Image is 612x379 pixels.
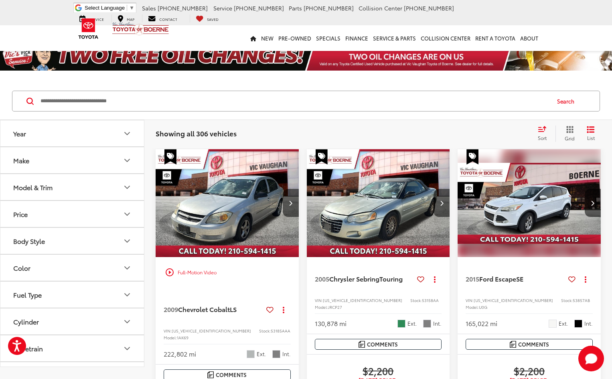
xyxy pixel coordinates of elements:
span: Touring [379,274,403,283]
div: Color [13,264,30,272]
span: Comments [367,340,398,348]
svg: Start Chat [578,346,604,371]
a: 2005 Chrysler Sebring Touring2005 Chrysler Sebring Touring2005 Chrysler Sebring Touring2005 Chrys... [306,149,451,257]
a: New [259,25,276,51]
span: Collision Center [359,4,402,12]
div: 222,802 mi [164,349,196,359]
div: Body Style [13,237,45,245]
span: dropdown dots [434,276,436,282]
a: Pre-Owned [276,25,314,51]
span: 2015 [466,274,479,283]
span: Special [316,149,328,164]
img: Comments [510,341,516,348]
span: VIN: [164,328,172,334]
span: Comments [518,340,549,348]
span: [US_VEHICLE_IDENTIFICATION_NUMBER] [474,297,553,303]
a: Map [111,14,140,22]
button: Next image [283,189,299,217]
button: Actions [428,272,442,286]
span: 53185AAA [271,328,290,334]
input: Search by Make, Model, or Keyword [40,91,549,111]
span: Int. [433,320,442,327]
span: Satin Jade Pearlcoat [397,320,405,328]
span: [PHONE_NUMBER] [158,4,208,12]
a: Finance [343,25,371,51]
span: Saved [207,16,219,22]
button: Model & TrimModel & Trim [0,174,145,200]
button: PricePrice [0,201,145,227]
span: Stock: [259,328,271,334]
div: 165,022 mi [466,319,497,328]
button: Actions [277,302,291,316]
div: Model & Trim [122,182,132,192]
span: Oxford White [549,320,557,328]
div: 2005 Chrysler Sebring Touring 0 [306,149,451,257]
span: $2,200 [315,365,442,377]
a: Service [73,14,110,22]
a: Contact [142,14,183,22]
a: My Saved Vehicles [190,14,225,22]
a: Specials [314,25,343,51]
button: MakeMake [0,147,145,173]
div: Cylinder [13,318,39,325]
div: Cylinder [122,317,132,326]
img: 2015 Ford Escape SE [457,149,602,257]
span: Select Language [85,5,125,11]
span: Model: [466,304,479,310]
span: Black [574,320,582,328]
span: Ford Escape [479,274,516,283]
button: CylinderCylinder [0,308,145,334]
button: List View [581,126,601,142]
span: Parts [289,4,302,12]
button: Comments [315,339,442,350]
button: Next image [585,189,601,217]
span: $2,200 [466,365,593,377]
span: Stock: [561,297,573,303]
button: Grid View [555,126,581,142]
span: 53158AA [422,297,439,303]
span: Int. [584,320,593,327]
div: Fuel Type [122,290,132,300]
div: Price [122,209,132,219]
div: Make [13,156,29,164]
span: Gray [272,350,280,358]
a: Service & Parts: Opens in a new tab [371,25,418,51]
img: 2005 Chrysler Sebring Touring [306,149,451,257]
span: Int. [282,350,291,358]
span: Special [466,149,478,164]
span: dropdown dots [283,306,284,313]
a: 2015Ford EscapeSE [466,274,565,283]
span: ▼ [129,5,134,11]
button: Search [549,91,586,111]
a: Select Language​ [85,5,134,11]
button: Fuel TypeFuel Type [0,282,145,308]
span: Model: [164,334,177,340]
span: Dark Slate Gray [423,320,431,328]
span: dropdown dots [585,276,586,282]
span: JRCP27 [328,304,342,310]
span: [PHONE_NUMBER] [234,4,284,12]
span: VIN: [466,297,474,303]
span: Silver Ice Metallic [247,350,255,358]
a: 2005Chrysler SebringTouring [315,274,414,283]
button: Body StyleBody Style [0,228,145,254]
div: Model & Trim [13,183,53,191]
a: Home [248,25,259,51]
span: Ext. [257,350,266,358]
img: Vic Vaughan Toyota of Boerne [112,22,169,36]
span: Ext. [407,320,417,327]
span: Model: [315,304,328,310]
span: Stock: [410,297,422,303]
span: LS [230,304,237,314]
span: VIN: [315,297,323,303]
img: Comments [359,341,365,348]
img: Comments [207,371,214,378]
span: Special [164,149,176,164]
button: ColorColor [0,255,145,281]
span: [US_VEHICLE_IDENTIFICATION_NUMBER] [323,297,402,303]
div: Body Style [122,236,132,246]
button: Toggle Chat Window [578,346,604,371]
span: Showing all 306 vehicles [156,128,237,138]
div: Drivetrain [122,344,132,353]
